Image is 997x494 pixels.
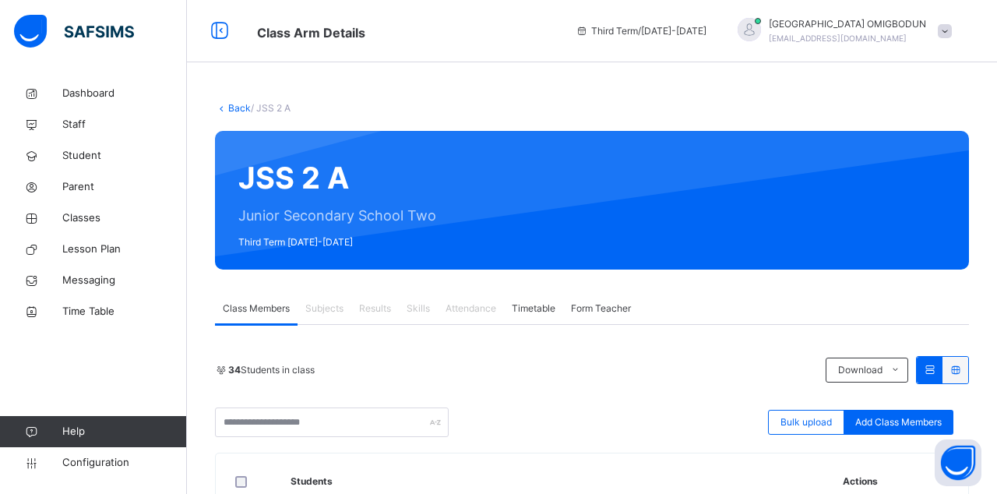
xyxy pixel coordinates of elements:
[62,304,187,319] span: Time Table
[769,34,907,43] span: [EMAIL_ADDRESS][DOMAIN_NAME]
[769,17,926,31] span: [GEOGRAPHIC_DATA] OMIGBODUN
[576,24,706,38] span: session/term information
[62,424,186,439] span: Help
[722,17,960,45] div: FLORENCEOMIGBODUN
[838,363,883,377] span: Download
[62,148,187,164] span: Student
[238,235,436,249] span: Third Term [DATE]-[DATE]
[223,302,290,316] span: Class Members
[935,439,981,486] button: Open asap
[228,364,241,376] b: 34
[62,242,187,257] span: Lesson Plan
[62,117,187,132] span: Staff
[359,302,391,316] span: Results
[257,25,365,41] span: Class Arm Details
[251,102,291,114] span: / JSS 2 A
[512,302,555,316] span: Timetable
[228,363,315,377] span: Students in class
[14,15,134,48] img: safsims
[571,302,631,316] span: Form Teacher
[62,86,187,101] span: Dashboard
[62,455,186,471] span: Configuration
[446,302,496,316] span: Attendance
[228,102,251,114] a: Back
[407,302,430,316] span: Skills
[780,415,832,429] span: Bulk upload
[305,302,343,316] span: Subjects
[62,273,187,288] span: Messaging
[62,179,187,195] span: Parent
[855,415,942,429] span: Add Class Members
[62,210,187,226] span: Classes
